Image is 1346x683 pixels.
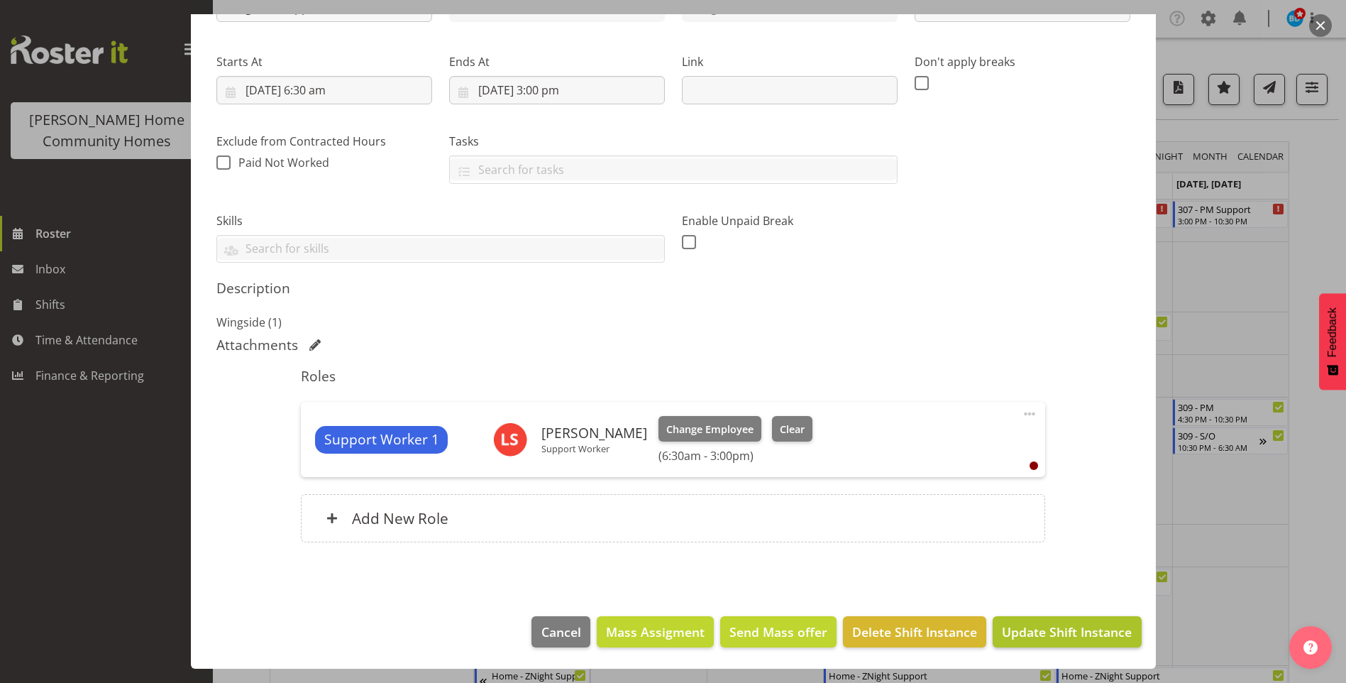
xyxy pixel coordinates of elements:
[352,509,448,528] h6: Add New Role
[216,314,1130,331] p: Wingside (1)
[1319,293,1346,390] button: Feedback - Show survey
[216,133,432,150] label: Exclude from Contracted Hours
[843,616,986,648] button: Delete Shift Instance
[720,616,837,648] button: Send Mass offer
[541,443,647,454] p: Support Worker
[1002,623,1132,641] span: Update Shift Instance
[450,158,897,180] input: Search for tasks
[216,337,298,354] h5: Attachments
[658,416,761,442] button: Change Employee
[729,623,827,641] span: Send Mass offer
[541,425,647,441] h6: [PERSON_NAME]
[216,280,1130,297] h5: Description
[217,238,664,260] input: Search for skills
[531,616,590,648] button: Cancel
[780,422,805,437] span: Clear
[541,623,581,641] span: Cancel
[449,76,665,104] input: Click to select...
[772,416,812,442] button: Clear
[449,53,665,70] label: Ends At
[216,76,432,104] input: Click to select...
[216,212,665,229] label: Skills
[1030,461,1038,470] div: User is clocked out
[666,422,754,437] span: Change Employee
[993,616,1141,648] button: Update Shift Instance
[606,623,705,641] span: Mass Assigment
[682,212,898,229] label: Enable Unpaid Break
[324,430,439,450] span: Support Worker 1
[658,449,812,463] h6: (6:30am - 3:00pm)
[597,616,714,648] button: Mass Assigment
[449,133,898,150] label: Tasks
[301,368,1045,385] h5: Roles
[915,53,1130,70] label: Don't apply breaks
[238,155,329,170] span: Paid Not Worked
[682,53,898,70] label: Link
[216,53,432,70] label: Starts At
[852,623,977,641] span: Delete Shift Instance
[1326,307,1339,357] span: Feedback
[493,422,527,457] img: liezl-sanchez10532.jpg
[1303,640,1318,655] img: help-xxl-2.png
